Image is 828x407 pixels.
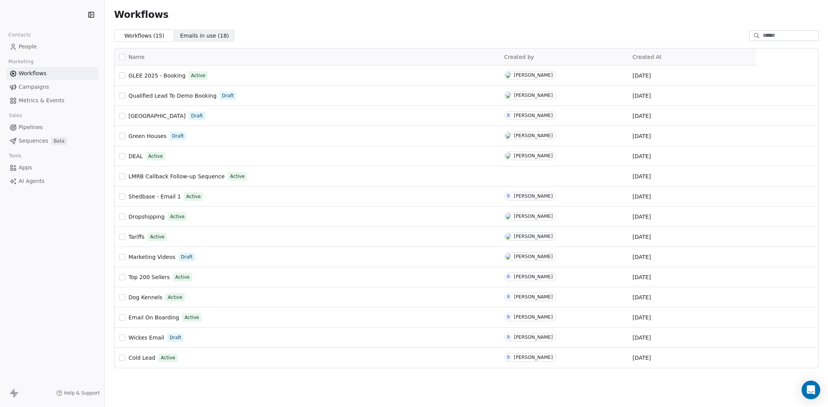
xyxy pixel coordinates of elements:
img: B [505,213,511,219]
a: Top 200 Sellers [128,273,170,281]
a: Wickes Email [128,334,164,341]
div: [PERSON_NAME] [514,335,553,340]
span: [DATE] [632,334,651,341]
span: [DATE] [632,132,651,140]
span: Created by [504,54,534,60]
span: Active [230,173,245,180]
a: [GEOGRAPHIC_DATA] [128,112,186,120]
span: [DATE] [632,354,651,362]
span: Active [148,153,163,160]
img: B [505,92,511,98]
span: Sales [5,110,26,121]
span: [DATE] [632,314,651,321]
a: Tariffs [128,233,144,241]
span: Apps [19,164,32,172]
span: [DATE] [632,233,651,241]
span: Qualified Lead To Demo Booking [128,93,217,99]
a: Apps [6,161,98,174]
a: Marketing Videos [128,253,175,261]
span: Active [191,72,205,79]
div: [PERSON_NAME] [514,314,553,320]
span: Sequences [19,137,48,145]
a: Help & Support [56,390,100,396]
span: Tariffs [128,234,144,240]
span: Metrics & Events [19,97,64,105]
span: Active [184,314,199,321]
span: [DATE] [632,193,651,200]
a: Green Houses [128,132,167,140]
span: Marketing Videos [128,254,175,260]
a: Pipelines [6,121,98,134]
a: Shedbase - Email 1 [128,193,181,200]
span: Draft [191,112,203,119]
span: Cold Lead [128,355,155,361]
img: B [505,254,511,260]
span: [DATE] [632,112,651,120]
span: Created At [632,54,661,60]
span: People [19,43,37,51]
span: Campaigns [19,83,49,91]
a: AI Agents [6,175,98,188]
span: [DATE] [632,92,651,100]
span: Draft [170,334,181,341]
a: DEAL [128,152,143,160]
div: [PERSON_NAME] [514,254,553,259]
span: Dog Kennels [128,294,162,300]
span: Shedbase - Email 1 [128,193,181,200]
div: [PERSON_NAME] [514,214,553,219]
img: B [505,72,511,78]
div: B [507,274,510,280]
span: Draft [181,254,193,260]
div: Open Intercom Messenger [802,381,820,399]
span: Help & Support [64,390,100,396]
div: [PERSON_NAME] [514,193,553,199]
img: B [505,153,511,159]
div: [PERSON_NAME] [514,93,553,98]
a: Workflows [6,67,98,80]
a: Metrics & Events [6,94,98,107]
span: AI Agents [19,177,45,185]
span: [GEOGRAPHIC_DATA] [128,113,186,119]
span: Draft [172,133,184,140]
span: Dropshipping [128,214,165,220]
span: Emails in use ( 18 ) [180,32,229,40]
a: Cold Lead [128,354,155,362]
span: [DATE] [632,72,651,79]
span: Active [175,274,189,281]
div: B [507,354,510,360]
a: Email On Boarding [128,314,179,321]
span: DEAL [128,153,143,159]
a: Campaigns [6,81,98,93]
a: Dropshipping [128,213,165,221]
div: [PERSON_NAME] [514,113,553,118]
a: People [6,40,98,53]
div: [PERSON_NAME] [514,133,553,138]
span: Pipelines [19,123,43,131]
div: B [507,294,510,300]
span: Wickes Email [128,335,164,341]
span: [DATE] [632,293,651,301]
div: B [507,193,510,199]
div: [PERSON_NAME] [514,153,553,159]
a: LMRB Callback Follow-up Sequence [128,172,225,180]
span: [DATE] [632,172,651,180]
span: GLEE 2025 - Booking [128,72,186,79]
span: [DATE] [632,213,651,221]
span: Active [170,213,184,220]
div: B [507,314,510,320]
div: B [507,334,510,340]
span: [DATE] [632,253,651,261]
div: [PERSON_NAME] [514,234,553,239]
a: Dog Kennels [128,293,162,301]
span: Active [186,193,201,200]
span: Green Houses [128,133,167,139]
span: [DATE] [632,152,651,160]
span: Contacts [5,29,34,41]
span: Workflows [19,69,47,78]
div: [PERSON_NAME] [514,72,553,78]
div: [PERSON_NAME] [514,274,553,279]
span: Beta [51,137,67,145]
span: Draft [222,92,234,99]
